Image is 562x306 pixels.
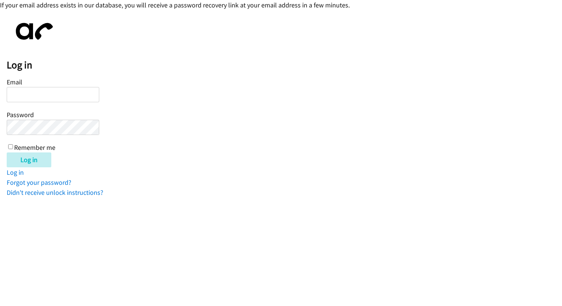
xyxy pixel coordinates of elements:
img: aphone-8a226864a2ddd6a5e75d1ebefc011f4aa8f32683c2d82f3fb0802fe031f96514.svg [7,17,59,46]
input: Log in [7,152,51,167]
label: Email [7,78,22,86]
label: Password [7,110,34,119]
a: Log in [7,168,24,177]
h2: Log in [7,59,562,71]
a: Forgot your password? [7,178,71,187]
label: Remember me [14,143,55,152]
a: Didn't receive unlock instructions? [7,188,103,197]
